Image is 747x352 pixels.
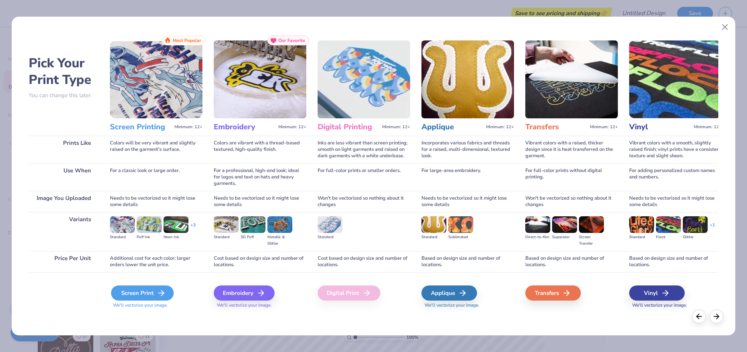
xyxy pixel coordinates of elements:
[29,251,99,272] div: Price Per Unit
[318,251,410,272] div: Cost based on design size and number of locations.
[29,92,99,99] p: You can change this later.
[590,124,618,130] span: Minimum: 12+
[29,136,99,163] div: Prints Like
[525,163,618,191] div: For full-color prints without digital printing.
[629,285,685,301] div: Vinyl
[629,216,654,233] img: Standard
[629,302,722,309] span: We'll vectorize your image.
[29,212,99,251] div: Variants
[214,122,275,132] h3: Embroidery
[421,191,514,212] div: Needs to be vectorized so it might lose some details
[421,122,483,132] h3: Applique
[656,234,681,240] div: Flock
[267,216,292,233] img: Metallic & Glitter
[683,234,708,240] div: Glitter
[111,285,174,301] div: Screen Print
[190,222,196,235] div: + 3
[29,163,99,191] div: Use When
[110,122,171,132] h3: Screen Printing
[173,38,201,43] span: Most Popular
[318,234,343,240] div: Standard
[629,163,722,191] div: For adding personalized custom names and numbers.
[552,234,577,240] div: Supacolor
[164,216,188,233] img: Neon Ink
[421,163,514,191] div: For large-area embroidery.
[525,285,581,301] div: Transfers
[214,136,306,163] div: Colors are vibrant with a thread-based textured, high-quality finish.
[579,234,604,247] div: Screen Transfer
[710,222,715,235] div: + 1
[552,216,577,233] img: Supacolor
[525,251,618,272] div: Based on design size and number of locations.
[629,136,722,163] div: Vibrant colors with a smooth, slightly raised finish; vinyl prints have a consistent texture and ...
[683,216,708,233] img: Glitter
[29,55,99,88] h2: Pick Your Print Type
[525,234,550,240] div: Direct-to-film
[174,124,202,130] span: Minimum: 12+
[318,122,379,132] h3: Digital Printing
[629,251,722,272] div: Based on design size and number of locations.
[267,234,292,247] div: Metallic & Glitter
[629,40,722,118] img: Vinyl
[656,216,681,233] img: Flock
[525,191,618,212] div: Won't be vectorized so nothing about it changes
[579,216,604,233] img: Screen Transfer
[164,234,188,240] div: Neon Ink
[137,216,162,233] img: Puff Ink
[421,136,514,163] div: Incorporates various fabrics and threads for a raised, multi-dimensional, textured look.
[718,20,732,34] button: Close
[137,234,162,240] div: Puff Ink
[214,40,306,118] img: Embroidery
[448,216,473,233] img: Sublimated
[448,234,473,240] div: Sublimated
[421,302,514,309] span: We'll vectorize your image.
[110,302,202,309] span: We'll vectorize your image.
[629,234,654,240] div: Standard
[110,40,202,118] img: Screen Printing
[421,40,514,118] img: Applique
[110,216,135,233] img: Standard
[421,234,446,240] div: Standard
[214,216,239,233] img: Standard
[278,38,305,43] span: Our Favorite
[214,234,239,240] div: Standard
[241,234,265,240] div: 3D Puff
[110,191,202,212] div: Needs to be vectorized so it might lose some details
[421,285,477,301] div: Applique
[214,251,306,272] div: Cost based on design size and number of locations.
[486,124,514,130] span: Minimum: 12+
[525,122,587,132] h3: Transfers
[214,191,306,212] div: Needs to be vectorized so it might lose some details
[525,40,618,118] img: Transfers
[382,124,410,130] span: Minimum: 12+
[318,216,343,233] img: Standard
[110,136,202,163] div: Colors will be very vibrant and slightly raised on the garment's surface.
[318,136,410,163] div: Inks are less vibrant than screen printing; smooth on light garments and raised on dark garments ...
[629,122,691,132] h3: Vinyl
[214,302,306,309] span: We'll vectorize your image.
[525,136,618,163] div: Vibrant colors with a raised, thicker design since it is heat transferred on the garment.
[318,285,380,301] div: Digital Print
[318,163,410,191] div: For full-color prints or smaller orders.
[110,234,135,240] div: Standard
[110,251,202,272] div: Additional cost for each color; larger orders lower the unit price.
[110,163,202,191] div: For a classic look or large order.
[421,216,446,233] img: Standard
[525,216,550,233] img: Direct-to-film
[214,163,306,191] div: For a professional, high-end look; ideal for logos and text on hats and heavy garments.
[694,124,722,130] span: Minimum: 12+
[318,40,410,118] img: Digital Printing
[214,285,275,301] div: Embroidery
[278,124,306,130] span: Minimum: 12+
[241,216,265,233] img: 3D Puff
[29,191,99,212] div: Image You Uploaded
[629,191,722,212] div: Needs to be vectorized so it might lose some details
[318,191,410,212] div: Won't be vectorized so nothing about it changes
[421,251,514,272] div: Based on design size and number of locations.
